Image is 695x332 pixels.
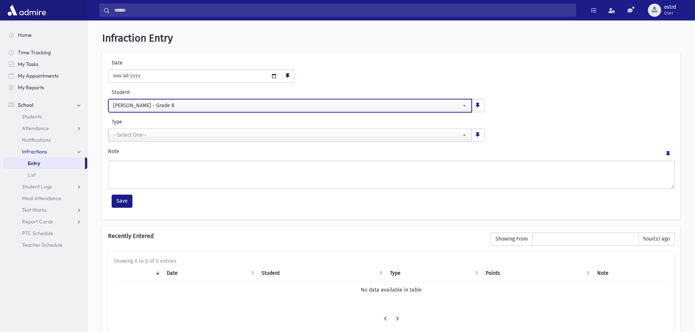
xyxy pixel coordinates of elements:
[3,146,87,157] a: Infractions
[3,82,87,93] a: My Reports
[6,3,48,17] img: AdmirePro
[22,230,53,237] span: PTC Schedule
[18,102,33,108] span: School
[3,70,87,82] a: My Appointments
[22,218,53,225] span: Report Cards
[3,47,87,58] a: Time Tracking
[491,233,533,246] span: Showing From
[108,233,483,239] h6: Recently Entered
[18,73,58,79] span: My Appointments
[3,227,87,239] a: PTC Schedule
[3,99,87,111] a: School
[18,49,51,56] span: Time Tracking
[28,160,40,167] span: Entry
[3,239,87,251] a: Teacher Schedule
[22,195,61,202] span: Meal Attendance
[108,99,472,112] button: Dick, Efraim - Grade 8
[22,125,49,132] span: Attendance
[3,157,85,169] a: Entry
[113,102,461,109] div: [PERSON_NAME] - Grade 8
[3,122,87,134] a: Attendance
[3,134,87,146] a: Notifications
[3,58,87,70] a: My Tasks
[22,207,47,213] span: Test Marks
[22,183,52,190] span: Student Logs
[593,265,669,282] th: Note
[108,129,472,142] button: --Select One--
[257,265,386,282] th: Student: activate to sort column ascending
[3,111,87,122] a: Students
[3,181,87,192] a: Student Logs
[22,242,63,248] span: Teacher Schedule
[664,4,676,10] span: ostrd
[162,265,257,282] th: Date: activate to sort column ascending
[3,216,87,227] a: Report Cards
[481,265,593,282] th: Points: activate to sort column ascending
[22,137,51,143] span: Notifications
[108,148,119,158] label: Note
[28,172,36,178] span: List
[3,29,87,41] a: Home
[3,169,87,181] a: List
[114,281,669,298] td: No data available in table
[664,10,676,16] span: User
[386,265,481,282] th: Type: activate to sort column ascending
[102,32,173,44] span: Infraction Entry
[22,148,47,155] span: Infractions
[22,113,42,120] span: Students
[18,61,38,67] span: My Tasks
[638,233,675,246] span: hour(s) ago
[108,59,170,67] label: Date
[114,257,669,265] div: Showing 0 to 0 of 0 entries
[3,192,87,204] a: Meal Attendance
[18,84,44,91] span: My Reports
[113,131,461,139] div: --Select One--
[18,32,32,38] span: Home
[110,4,576,17] input: Search
[108,118,296,126] label: Type
[108,89,359,96] label: Student
[3,204,87,216] a: Test Marks
[112,195,132,208] button: Save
